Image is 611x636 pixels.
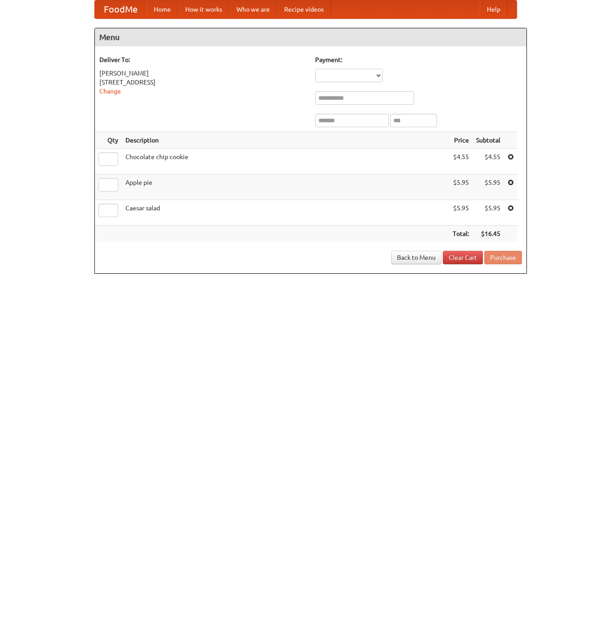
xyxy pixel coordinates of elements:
[449,174,473,200] td: $5.95
[95,28,526,46] h4: Menu
[122,200,449,226] td: Caesar salad
[449,200,473,226] td: $5.95
[443,251,483,264] a: Clear Cart
[99,88,121,95] a: Change
[178,0,229,18] a: How it works
[122,174,449,200] td: Apple pie
[473,200,504,226] td: $5.95
[95,0,147,18] a: FoodMe
[473,149,504,174] td: $4.55
[99,69,306,78] div: [PERSON_NAME]
[449,149,473,174] td: $4.55
[229,0,277,18] a: Who we are
[99,55,306,64] h5: Deliver To:
[391,251,442,264] a: Back to Menu
[473,132,504,149] th: Subtotal
[122,149,449,174] td: Chocolate chip cookie
[315,55,522,64] h5: Payment:
[147,0,178,18] a: Home
[449,226,473,242] th: Total:
[122,132,449,149] th: Description
[473,174,504,200] td: $5.95
[480,0,508,18] a: Help
[484,251,522,264] button: Purchase
[277,0,331,18] a: Recipe videos
[473,226,504,242] th: $16.45
[95,132,122,149] th: Qty
[99,78,306,87] div: [STREET_ADDRESS]
[449,132,473,149] th: Price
